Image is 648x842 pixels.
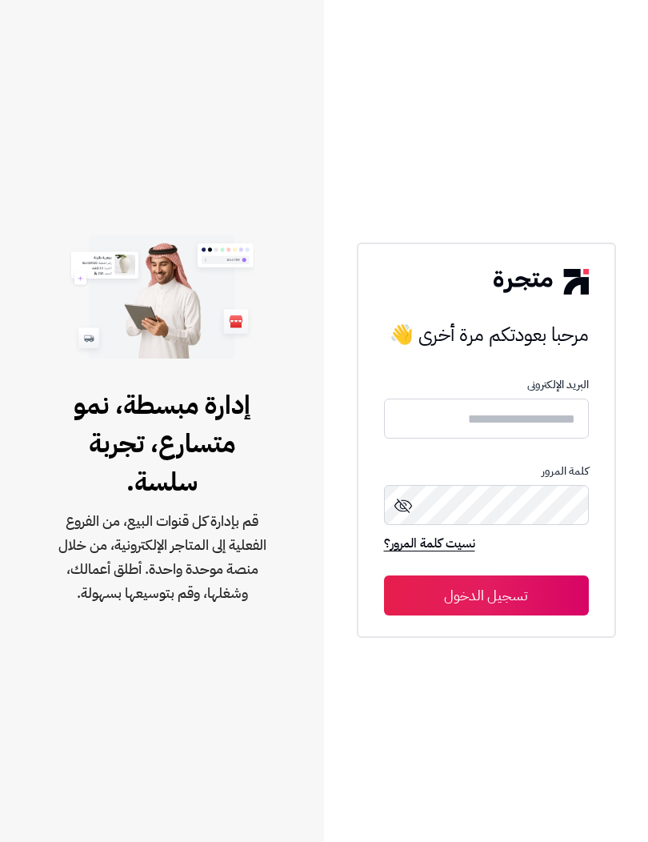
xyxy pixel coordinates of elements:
[384,319,589,351] h3: مرحبا بعودتكم مرة أخرى 👋
[51,386,273,501] span: إدارة مبسطة، نمو متسارع، تجربة سلسة.
[384,575,589,615] button: تسجيل الدخول
[384,534,475,556] a: نسيت كلمة المرور؟
[384,465,589,478] p: كلمة المرور
[494,269,588,295] img: logo-2.png
[384,379,589,391] p: البريد الإلكترونى
[51,509,273,605] span: قم بإدارة كل قنوات البيع، من الفروع الفعلية إلى المتاجر الإلكترونية، من خلال منصة موحدة واحدة. أط...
